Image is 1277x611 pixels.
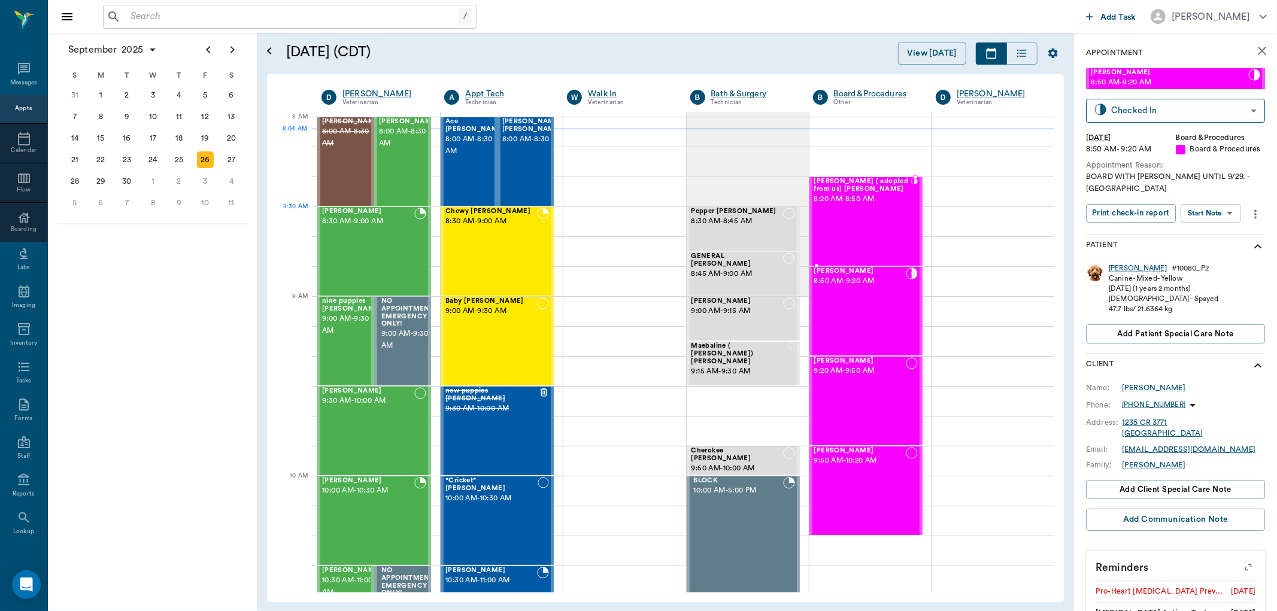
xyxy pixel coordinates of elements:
div: Wednesday, September 24, 2025 [145,151,162,168]
span: GENERAL [PERSON_NAME] [691,253,784,268]
a: Bath & Surgery [711,88,795,100]
div: Thursday, September 18, 2025 [171,130,187,147]
span: Ace [PERSON_NAME] [445,118,505,133]
span: 10:00 AM - 10:30 AM [445,493,537,504]
div: W [567,90,582,105]
a: [PERSON_NAME] [1122,382,1185,393]
div: Family: [1086,460,1122,470]
div: W [140,66,166,84]
div: Sunday, September 14, 2025 [66,130,83,147]
p: Patient [1086,239,1118,254]
span: Chewy [PERSON_NAME] [445,208,537,215]
a: [PERSON_NAME] [1122,460,1185,470]
div: Tuesday, October 7, 2025 [119,194,135,211]
div: T [166,66,192,84]
button: Add client Special Care Note [1086,480,1265,499]
span: 10:30 AM - 11:00 AM [322,574,382,598]
button: Add Communication Note [1086,509,1265,531]
span: 9:00 AM - 9:15 AM [691,305,783,317]
div: Tuesday, September 9, 2025 [119,108,135,125]
div: D [321,90,336,105]
div: NOT_CONFIRMED, 9:30 AM - 10:00 AM [317,386,431,476]
span: September [66,41,119,58]
button: Print check-in report [1086,204,1176,223]
span: 9:00 AM - 9:30 AM [381,328,436,352]
div: Saturday, September 6, 2025 [223,87,239,104]
span: 10:00 AM - 5:00 PM [694,485,783,497]
span: 9:00 AM - 9:30 AM [322,313,382,337]
a: Appt Tech [465,88,549,100]
div: M [88,66,114,84]
h5: [DATE] (CDT) [286,42,600,62]
div: / [459,8,472,25]
span: 8:00 AM - 8:30 AM [379,126,439,150]
svg: show more [1251,239,1265,254]
div: [DATE] [1086,132,1176,144]
div: Thursday, September 4, 2025 [171,87,187,104]
div: Canine - Mixed - Yellow [1109,273,1218,284]
a: Board &Procedures [834,88,918,100]
span: NO APPOINTMENT! EMERGENCY ONLY! [381,297,436,328]
div: Today, Friday, September 26, 2025 [197,151,214,168]
div: Appts [15,104,32,113]
p: [PHONE_NUMBER] [1122,400,1185,410]
div: NOT_CONFIRMED, 9:50 AM - 10:00 AM [687,446,800,476]
a: [PERSON_NAME] [1109,263,1167,273]
div: Thursday, September 25, 2025 [171,151,187,168]
div: Thursday, September 11, 2025 [171,108,187,125]
div: NOT_CONFIRMED, 10:00 AM - 10:30 AM [441,476,554,566]
div: 8:50 AM - 9:20 AM [1086,144,1176,155]
div: Pro-Heart [MEDICAL_DATA] Prevention Injection - 6 months [1096,586,1226,597]
div: Veterinarian [957,98,1041,108]
div: A [444,90,459,105]
div: Thursday, October 9, 2025 [171,194,187,211]
div: 47.7 lbs / 21.6364 kg [1109,304,1218,314]
span: 8:30 AM - 9:00 AM [445,215,537,227]
div: Monday, September 29, 2025 [92,173,109,190]
span: 8:45 AM - 9:00 AM [691,268,784,280]
input: Search [126,8,459,25]
span: 8:50 AM - 9:20 AM [1091,77,1248,89]
a: [PERSON_NAME] [342,88,426,100]
span: Cherokee [PERSON_NAME] [691,447,784,463]
div: BOOKED, 8:30 AM - 9:00 AM [441,206,554,296]
a: [EMAIL_ADDRESS][DOMAIN_NAME] [1122,446,1255,453]
div: [PERSON_NAME] [1172,10,1250,24]
div: 10 AM [277,470,308,500]
div: NOT_CONFIRMED, 9:00 AM - 9:30 AM [441,296,554,386]
div: Saturday, September 20, 2025 [223,130,239,147]
div: Friday, October 3, 2025 [197,173,214,190]
span: Pepper [PERSON_NAME] [691,208,783,215]
span: 9:20 AM - 9:50 AM [814,365,906,377]
div: Board &Procedures [1176,132,1266,144]
button: Add Task [1081,5,1141,28]
button: Open calendar [262,28,277,74]
div: Monday, October 6, 2025 [92,194,109,211]
span: 9:00 AM - 9:30 AM [445,305,537,317]
span: [PERSON_NAME] [322,387,414,395]
div: Sunday, September 21, 2025 [66,151,83,168]
div: Lookup [13,527,34,536]
div: Tuesday, September 2, 2025 [119,87,135,104]
div: Name: [1086,382,1122,393]
span: 8:50 AM - 9:20 AM [814,275,906,287]
div: B [813,90,828,105]
div: Veterinarian [588,98,672,108]
button: View [DATE] [898,42,966,65]
span: 9:50 AM - 10:00 AM [691,463,784,475]
div: Monday, September 15, 2025 [92,130,109,147]
a: Walk In [588,88,672,100]
span: [PERSON_NAME] [322,567,382,574]
span: [PERSON_NAME] [814,447,906,455]
div: D [936,90,951,105]
div: 9 AM [277,290,308,320]
a: 1235 CR 3771[GEOGRAPHIC_DATA] [1122,419,1203,437]
span: NO APPOINTMENT! EMERGENCY ONLY! [381,567,436,597]
span: 9:30 AM - 10:00 AM [322,395,414,407]
div: Monday, September 8, 2025 [92,108,109,125]
span: 2025 [119,41,145,58]
div: Wednesday, October 8, 2025 [145,194,162,211]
